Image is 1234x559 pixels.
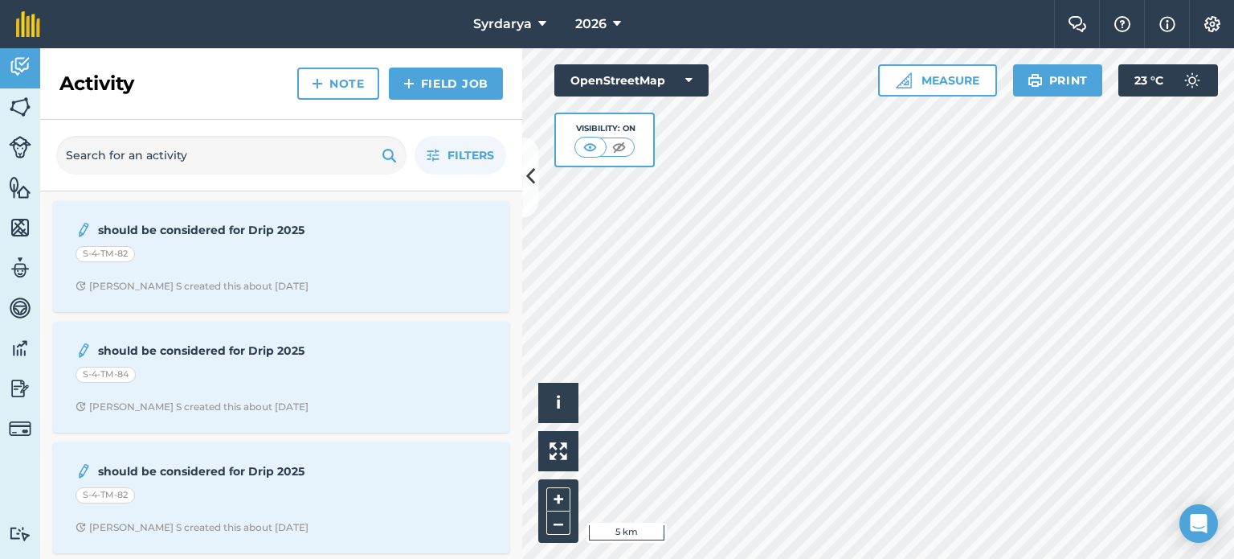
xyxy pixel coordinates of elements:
img: svg+xml;base64,PHN2ZyB4bWxucz0iaHR0cDovL3d3dy53My5vcmcvMjAwMC9zdmciIHdpZHRoPSI1NiIgaGVpZ2h0PSI2MC... [9,216,31,240]
div: Visibility: On [574,122,635,135]
img: svg+xml;base64,PD94bWwgdmVyc2lvbj0iMS4wIiBlbmNvZGluZz0idXRmLTgiPz4KPCEtLSBHZW5lcmF0b3I6IEFkb2JlIE... [1176,64,1208,97]
button: Filters [415,136,506,175]
div: [PERSON_NAME] S created this about [DATE] [76,521,308,534]
img: svg+xml;base64,PD94bWwgdmVyc2lvbj0iMS4wIiBlbmNvZGluZz0idXRmLTgiPz4KPCEtLSBHZW5lcmF0b3I6IEFkb2JlIE... [9,136,31,158]
img: Clock with arrow pointing clockwise [76,522,86,532]
strong: should be considered for Drip 2025 [98,342,353,360]
img: Clock with arrow pointing clockwise [76,281,86,291]
img: Clock with arrow pointing clockwise [76,401,86,412]
img: svg+xml;base64,PD94bWwgdmVyc2lvbj0iMS4wIiBlbmNvZGluZz0idXRmLTgiPz4KPCEtLSBHZW5lcmF0b3I6IEFkb2JlIE... [76,220,92,240]
button: OpenStreetMap [554,64,709,97]
button: 23 °C [1118,64,1218,97]
span: 23 ° C [1134,64,1163,97]
img: svg+xml;base64,PHN2ZyB4bWxucz0iaHR0cDovL3d3dy53My5vcmcvMjAwMC9zdmciIHdpZHRoPSIxNyIgaGVpZ2h0PSIxNy... [1159,14,1175,34]
img: svg+xml;base64,PD94bWwgdmVyc2lvbj0iMS4wIiBlbmNvZGluZz0idXRmLTgiPz4KPCEtLSBHZW5lcmF0b3I6IEFkb2JlIE... [9,55,31,79]
span: Filters [447,146,494,164]
img: svg+xml;base64,PD94bWwgdmVyc2lvbj0iMS4wIiBlbmNvZGluZz0idXRmLTgiPz4KPCEtLSBHZW5lcmF0b3I6IEFkb2JlIE... [9,296,31,320]
img: svg+xml;base64,PD94bWwgdmVyc2lvbj0iMS4wIiBlbmNvZGluZz0idXRmLTgiPz4KPCEtLSBHZW5lcmF0b3I6IEFkb2JlIE... [9,526,31,541]
img: svg+xml;base64,PHN2ZyB4bWxucz0iaHR0cDovL3d3dy53My5vcmcvMjAwMC9zdmciIHdpZHRoPSI1NiIgaGVpZ2h0PSI2MC... [9,175,31,199]
strong: should be considered for Drip 2025 [98,221,353,239]
button: i [538,383,578,423]
img: svg+xml;base64,PD94bWwgdmVyc2lvbj0iMS4wIiBlbmNvZGluZz0idXRmLTgiPz4KPCEtLSBHZW5lcmF0b3I6IEFkb2JlIE... [76,462,92,481]
img: fieldmargin Logo [16,11,40,37]
img: A question mark icon [1113,16,1132,32]
img: svg+xml;base64,PHN2ZyB4bWxucz0iaHR0cDovL3d3dy53My5vcmcvMjAwMC9zdmciIHdpZHRoPSI1MCIgaGVpZ2h0PSI0MC... [609,139,629,155]
a: should be considered for Drip 2025S-4-TM-82Clock with arrow pointing clockwise[PERSON_NAME] S cre... [63,452,500,544]
img: svg+xml;base64,PD94bWwgdmVyc2lvbj0iMS4wIiBlbmNvZGluZz0idXRmLTgiPz4KPCEtLSBHZW5lcmF0b3I6IEFkb2JlIE... [76,341,92,360]
img: Four arrows, one pointing top left, one top right, one bottom right and the last bottom left [550,442,567,460]
img: svg+xml;base64,PHN2ZyB4bWxucz0iaHR0cDovL3d3dy53My5vcmcvMjAwMC9zdmciIHdpZHRoPSIxNCIgaGVpZ2h0PSIyNC... [312,74,323,93]
a: Field Job [389,68,503,100]
span: i [556,393,561,413]
a: should be considered for Drip 2025S-4-TM-84Clock with arrow pointing clockwise[PERSON_NAME] S cre... [63,331,500,423]
div: Open Intercom Messenger [1179,504,1218,543]
div: S-4-TM-82 [76,246,135,262]
button: + [546,487,570,512]
button: – [546,512,570,535]
span: 2026 [575,14,607,34]
button: Measure [878,64,997,97]
img: svg+xml;base64,PHN2ZyB4bWxucz0iaHR0cDovL3d3dy53My5vcmcvMjAwMC9zdmciIHdpZHRoPSIxOSIgaGVpZ2h0PSIyNC... [1028,71,1043,90]
img: svg+xml;base64,PD94bWwgdmVyc2lvbj0iMS4wIiBlbmNvZGluZz0idXRmLTgiPz4KPCEtLSBHZW5lcmF0b3I6IEFkb2JlIE... [9,417,31,440]
strong: should be considered for Drip 2025 [98,462,353,480]
a: should be considered for Drip 2025S-4-TM-82Clock with arrow pointing clockwise[PERSON_NAME] S cre... [63,211,500,302]
h2: Activity [59,71,134,97]
button: Print [1013,64,1103,97]
a: Note [297,68,379,100]
div: [PERSON_NAME] S created this about [DATE] [76,280,308,293]
div: [PERSON_NAME] S created this about [DATE] [76,401,308,413]
img: A cog icon [1203,16,1222,32]
img: svg+xml;base64,PD94bWwgdmVyc2lvbj0iMS4wIiBlbmNvZGluZz0idXRmLTgiPz4KPCEtLSBHZW5lcmF0b3I6IEFkb2JlIE... [9,376,31,401]
img: svg+xml;base64,PHN2ZyB4bWxucz0iaHR0cDovL3d3dy53My5vcmcvMjAwMC9zdmciIHdpZHRoPSI1NiIgaGVpZ2h0PSI2MC... [9,95,31,119]
img: Ruler icon [896,72,912,88]
img: svg+xml;base64,PHN2ZyB4bWxucz0iaHR0cDovL3d3dy53My5vcmcvMjAwMC9zdmciIHdpZHRoPSIxOSIgaGVpZ2h0PSIyNC... [382,146,397,165]
input: Search for an activity [56,136,407,175]
div: S-4-TM-82 [76,487,135,504]
img: svg+xml;base64,PHN2ZyB4bWxucz0iaHR0cDovL3d3dy53My5vcmcvMjAwMC9zdmciIHdpZHRoPSIxNCIgaGVpZ2h0PSIyNC... [403,74,415,93]
img: svg+xml;base64,PD94bWwgdmVyc2lvbj0iMS4wIiBlbmNvZGluZz0idXRmLTgiPz4KPCEtLSBHZW5lcmF0b3I6IEFkb2JlIE... [9,336,31,360]
div: S-4-TM-84 [76,367,136,383]
img: Two speech bubbles overlapping with the left bubble in the forefront [1068,16,1087,32]
span: Syrdarya [473,14,532,34]
img: svg+xml;base64,PHN2ZyB4bWxucz0iaHR0cDovL3d3dy53My5vcmcvMjAwMC9zdmciIHdpZHRoPSI1MCIgaGVpZ2h0PSI0MC... [580,139,600,155]
img: svg+xml;base64,PD94bWwgdmVyc2lvbj0iMS4wIiBlbmNvZGluZz0idXRmLTgiPz4KPCEtLSBHZW5lcmF0b3I6IEFkb2JlIE... [9,256,31,280]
